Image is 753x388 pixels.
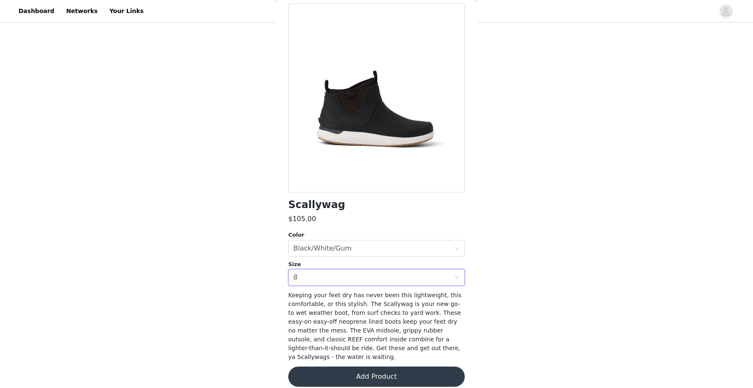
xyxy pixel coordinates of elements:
span: Keeping your feet dry has never been this lightweight, this comfortable, or this stylish. The Sca... [288,292,461,360]
button: Add Product [288,367,465,387]
a: Networks [61,2,103,21]
div: 8 [293,269,298,285]
div: Size [288,260,465,269]
div: avatar [722,5,730,18]
div: Black/White/Gum [293,240,352,256]
a: Your Links [104,2,149,21]
h1: Scallywag [288,199,345,211]
h3: $105.00 [288,214,316,224]
div: Color [288,231,465,239]
a: Dashboard [13,2,59,21]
